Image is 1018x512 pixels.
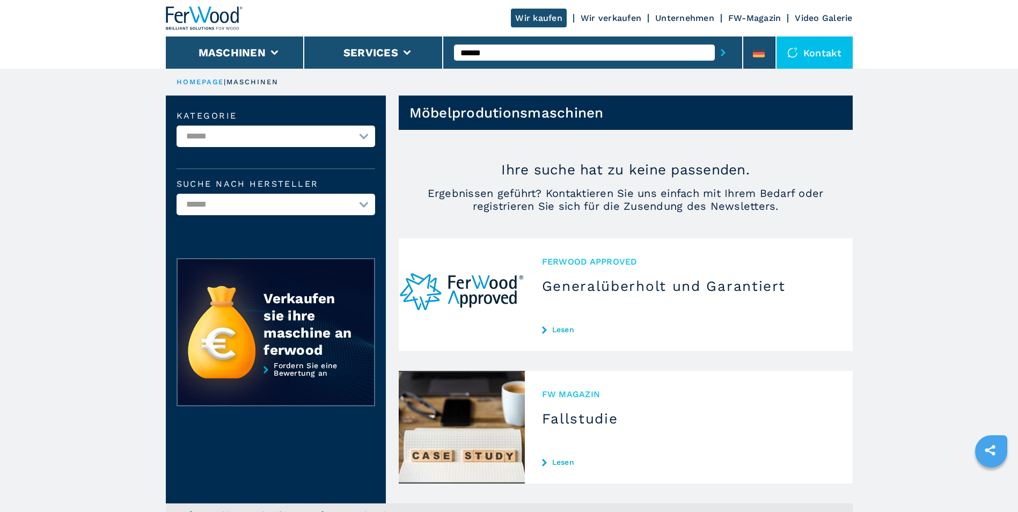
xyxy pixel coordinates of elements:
[511,9,567,27] a: Wir kaufen
[728,13,781,23] a: FW-Magazin
[581,13,641,23] a: Wir verkaufen
[199,46,266,59] button: Maschinen
[542,325,836,334] a: Lesen
[542,388,836,400] span: FW MAGAZIN
[655,13,714,23] a: Unternehmen
[542,410,836,427] h3: Fallstudie
[224,78,226,86] span: |
[399,371,525,484] img: Fallstudie
[343,46,398,59] button: Services
[715,40,731,65] button: submit-button
[542,277,836,295] h3: Generalüberholt und Garantiert
[177,78,224,86] a: HOMEPAGE
[177,362,375,407] a: Fordern Sie eine Bewertung an
[399,161,853,178] p: Ihre suche hat zu keine passenden.
[409,104,604,121] h1: Möbelprodutionsmaschinen
[399,238,525,351] img: Generalüberholt und Garantiert
[226,77,279,87] p: maschinen
[166,6,243,30] img: Ferwood
[972,464,1010,504] iframe: Chat
[787,47,798,58] img: Kontakt
[399,187,853,213] span: Ergebnissen geführt? Kontaktieren Sie uns einfach mit Ihrem Bedarf oder registrieren Sie sich für...
[542,458,836,466] a: Lesen
[177,112,375,120] label: Kategorie
[795,13,852,23] a: Video Galerie
[263,290,353,359] div: Verkaufen sie ihre maschine an ferwood
[542,255,836,268] span: Ferwood Approved
[777,36,853,69] div: Kontakt
[977,437,1004,464] a: sharethis
[177,180,375,188] label: Suche nach Hersteller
